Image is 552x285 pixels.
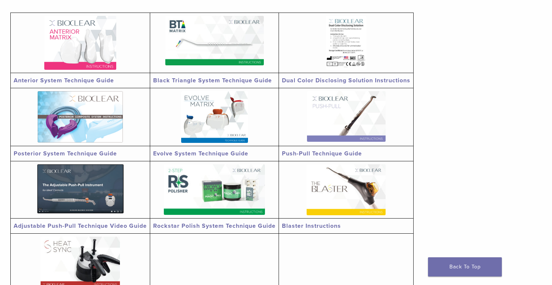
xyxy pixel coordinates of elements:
a: Anterior System Technique Guide [14,77,114,84]
a: Blaster Instructions [282,222,341,230]
a: Black Triangle System Technique Guide [153,77,272,84]
a: Adjustable Push-Pull Technique Video Guide [14,222,147,230]
a: Evolve System Technique Guide [153,150,248,157]
a: Dual Color Disclosing Solution Instructions [282,77,410,84]
a: Posterior System Technique Guide [14,150,117,157]
a: Back To Top [428,257,502,277]
a: Push-Pull Technique Guide [282,150,362,157]
a: Rockstar Polish System Technique Guide [153,222,276,230]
